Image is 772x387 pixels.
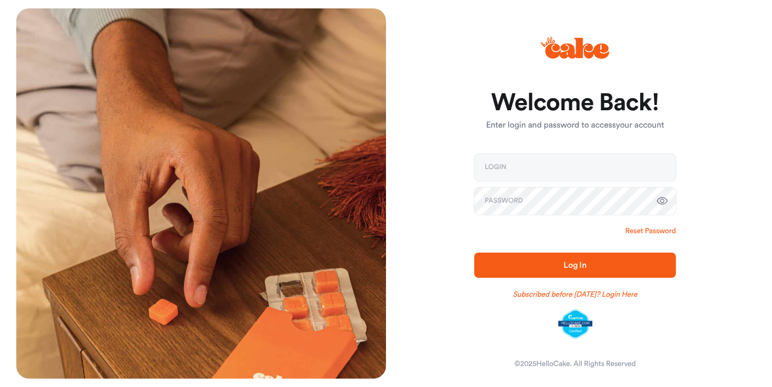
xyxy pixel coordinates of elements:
img: legit-script-certified.png [558,309,592,339]
a: Reset Password [625,226,676,236]
div: © 2025 HelloCake. All Rights Reserved [514,359,635,369]
h1: Welcome Back! [474,90,676,116]
span: Log In [564,261,587,269]
a: Subscribed before [DATE]? Login Here [513,289,638,300]
button: Log In [474,253,676,278]
p: Enter login and password to access your account [474,119,676,132]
